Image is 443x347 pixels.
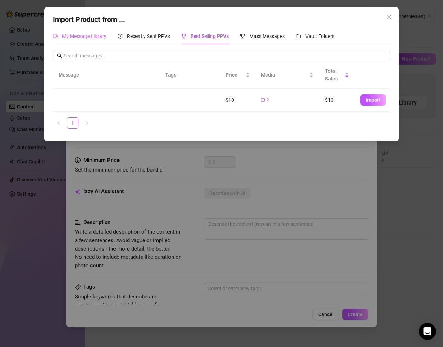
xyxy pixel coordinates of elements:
[305,33,334,39] span: Vault Folders
[319,89,355,112] td: $10
[240,34,245,39] span: trophy
[261,98,265,102] span: video-camera
[325,67,343,83] span: Total Sales
[81,117,93,129] li: Next Page
[53,15,125,24] span: Import Product from ...
[63,52,386,60] input: Search messages...
[360,94,386,106] button: Import
[53,61,160,89] th: Message
[226,71,244,79] span: Price
[190,33,229,39] span: Best Selling PPVs
[386,14,392,20] span: close
[81,117,93,129] button: right
[267,97,269,103] span: 2
[53,117,64,129] li: Previous Page
[56,121,61,125] span: left
[419,323,436,340] div: Open Intercom Messenger
[181,34,186,39] span: trophy
[118,34,123,39] span: history
[85,121,89,125] span: right
[366,97,381,103] span: Import
[57,53,62,58] span: search
[53,117,64,129] button: left
[67,118,78,128] a: 1
[249,33,285,39] span: Mass Messages
[220,61,255,89] th: Price
[62,33,106,39] span: My Message Library
[296,34,301,39] span: folder
[319,61,355,89] th: Total Sales
[261,71,308,79] span: Media
[53,34,58,39] span: comment
[67,117,78,129] li: 1
[383,11,394,23] button: Close
[220,89,255,112] td: $10
[127,33,170,39] span: Recently Sent PPVs
[383,14,394,20] span: Close
[255,61,319,89] th: Media
[160,61,202,89] th: Tags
